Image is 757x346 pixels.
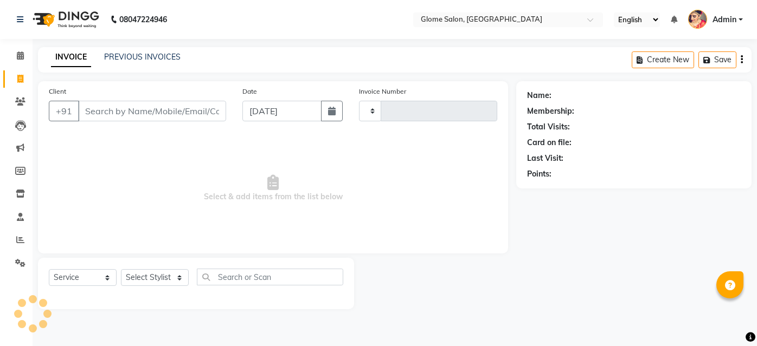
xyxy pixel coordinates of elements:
label: Invoice Number [359,87,406,96]
iframe: chat widget [711,303,746,335]
img: logo [28,4,102,35]
b: 08047224946 [119,4,167,35]
input: Search by Name/Mobile/Email/Code [78,101,226,121]
label: Client [49,87,66,96]
span: Select & add items from the list below [49,134,497,243]
div: Name: [527,90,551,101]
span: Admin [713,14,736,25]
div: Total Visits: [527,121,570,133]
div: Last Visit: [527,153,563,164]
a: INVOICE [51,48,91,67]
img: Admin [688,10,707,29]
button: Save [698,51,736,68]
a: PREVIOUS INVOICES [104,52,181,62]
button: Create New [632,51,694,68]
label: Date [242,87,257,96]
input: Search or Scan [197,269,343,285]
button: +91 [49,101,79,121]
div: Card on file: [527,137,572,148]
div: Membership: [527,106,574,117]
div: Points: [527,168,551,180]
